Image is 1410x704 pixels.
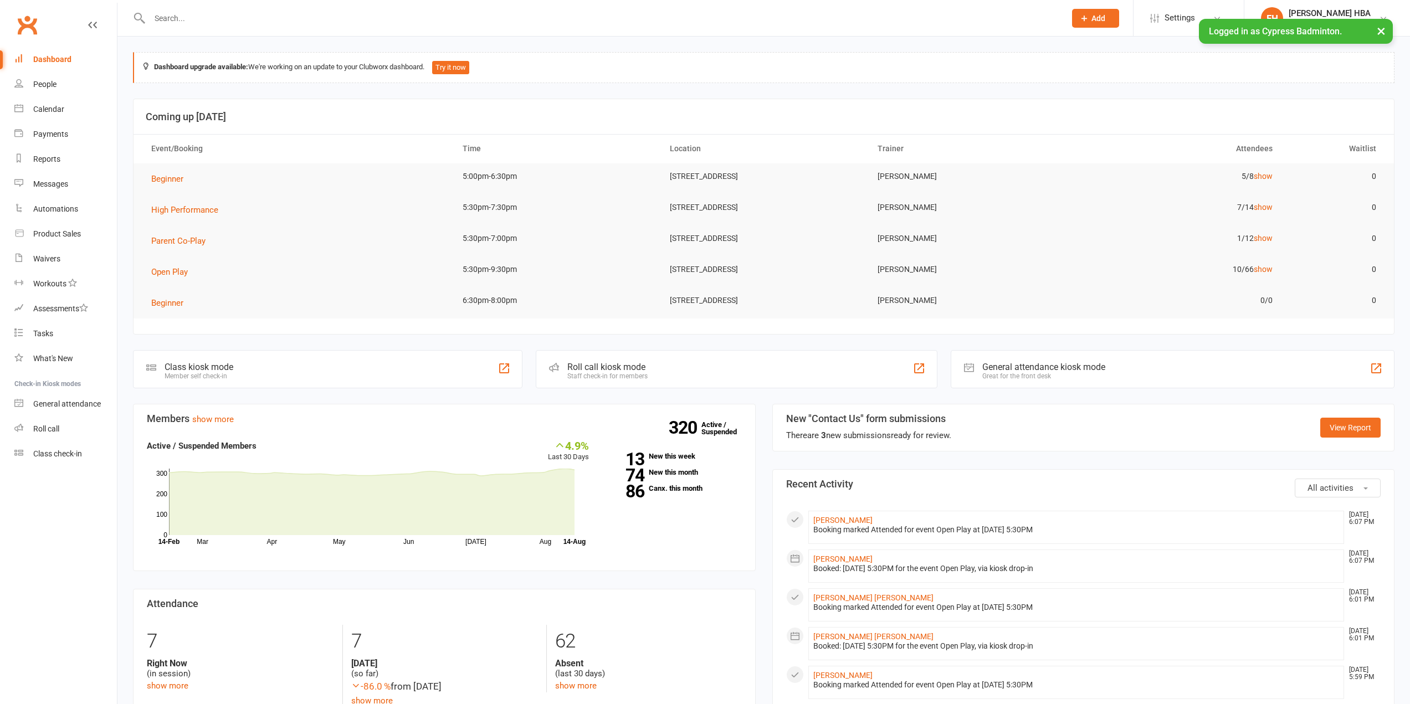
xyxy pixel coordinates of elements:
[453,287,660,314] td: 6:30pm-8:00pm
[14,346,117,371] a: What's New
[351,681,391,692] span: -86.0 %
[555,658,742,679] div: (last 30 days)
[13,11,41,39] a: Clubworx
[147,413,742,424] h3: Members
[1283,194,1386,220] td: 0
[868,163,1075,189] td: [PERSON_NAME]
[1261,7,1283,29] div: FH
[14,47,117,72] a: Dashboard
[14,222,117,246] a: Product Sales
[660,256,868,282] td: [STREET_ADDRESS]
[133,52,1394,83] div: We're working on an update to your Clubworx dashboard.
[147,625,334,658] div: 7
[1075,194,1283,220] td: 7/14
[1344,550,1380,564] time: [DATE] 6:07 PM
[453,135,660,163] th: Time
[351,658,538,669] strong: [DATE]
[14,392,117,417] a: General attendance kiosk mode
[1254,265,1273,274] a: show
[1254,234,1273,243] a: show
[33,354,73,363] div: What's New
[660,163,868,189] td: [STREET_ADDRESS]
[33,329,53,338] div: Tasks
[146,11,1058,26] input: Search...
[660,194,868,220] td: [STREET_ADDRESS]
[192,414,234,424] a: show more
[33,204,78,213] div: Automations
[14,441,117,466] a: Class kiosk mode
[606,469,742,476] a: 74New this month
[1344,511,1380,526] time: [DATE] 6:07 PM
[151,267,188,277] span: Open Play
[1072,9,1119,28] button: Add
[33,55,71,64] div: Dashboard
[14,246,117,271] a: Waivers
[1295,479,1381,497] button: All activities
[813,603,1340,612] div: Booking marked Attended for event Open Play at [DATE] 5:30PM
[555,625,742,658] div: 62
[453,225,660,251] td: 5:30pm-7:00pm
[33,304,88,313] div: Assessments
[147,598,742,609] h3: Attendance
[1289,8,1371,18] div: [PERSON_NAME] HBA
[33,130,68,138] div: Payments
[813,516,873,525] a: [PERSON_NAME]
[1371,19,1391,43] button: ×
[555,681,597,691] a: show more
[567,372,648,380] div: Staff check-in for members
[1075,163,1283,189] td: 5/8
[14,97,117,122] a: Calendar
[33,254,60,263] div: Waivers
[660,287,868,314] td: [STREET_ADDRESS]
[1308,483,1353,493] span: All activities
[701,413,750,444] a: 320Active / Suspended
[33,155,60,163] div: Reports
[146,111,1382,122] h3: Coming up [DATE]
[606,485,742,492] a: 86Canx. this month
[151,298,183,308] span: Beginner
[432,61,469,74] button: Try it now
[151,265,196,279] button: Open Play
[151,172,191,186] button: Beginner
[660,135,868,163] th: Location
[868,135,1075,163] th: Trainer
[165,372,233,380] div: Member self check-in
[453,194,660,220] td: 5:30pm-7:30pm
[1091,14,1105,23] span: Add
[14,147,117,172] a: Reports
[660,225,868,251] td: [STREET_ADDRESS]
[1283,287,1386,314] td: 0
[165,362,233,372] div: Class kiosk mode
[868,256,1075,282] td: [PERSON_NAME]
[147,658,334,669] strong: Right Now
[1289,18,1371,28] div: Cypress Badminton
[821,430,826,440] strong: 3
[14,122,117,147] a: Payments
[1254,203,1273,212] a: show
[141,135,453,163] th: Event/Booking
[14,296,117,321] a: Assessments
[453,163,660,189] td: 5:00pm-6:30pm
[147,441,257,451] strong: Active / Suspended Members
[33,80,57,89] div: People
[154,63,248,71] strong: Dashboard upgrade available:
[1344,666,1380,681] time: [DATE] 5:59 PM
[548,439,589,463] div: Last 30 Days
[351,658,538,679] div: (so far)
[33,279,66,288] div: Workouts
[351,625,538,658] div: 7
[151,205,218,215] span: High Performance
[1344,589,1380,603] time: [DATE] 6:01 PM
[151,234,213,248] button: Parent Co-Play
[33,399,101,408] div: General attendance
[147,681,188,691] a: show more
[813,680,1340,690] div: Booking marked Attended for event Open Play at [DATE] 5:30PM
[14,271,117,296] a: Workouts
[786,413,951,424] h3: New "Contact Us" form submissions
[868,194,1075,220] td: [PERSON_NAME]
[548,439,589,451] div: 4.9%
[606,453,742,460] a: 13New this week
[813,593,934,602] a: [PERSON_NAME] [PERSON_NAME]
[453,256,660,282] td: 5:30pm-9:30pm
[147,658,334,679] div: (in session)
